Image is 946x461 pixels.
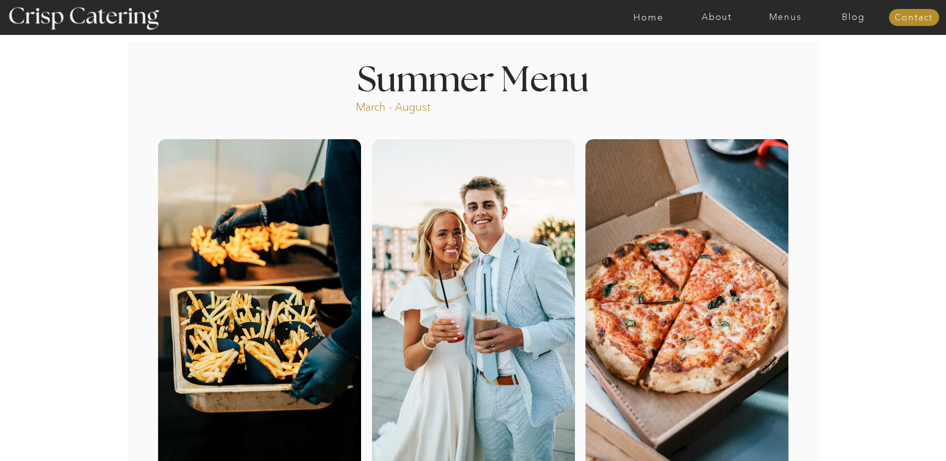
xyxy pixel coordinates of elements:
a: Blog [819,12,888,22]
a: Contact [889,13,939,23]
p: March - August [356,100,493,111]
a: About [683,12,751,22]
h1: Summer Menu [335,63,612,93]
a: Home [614,12,683,22]
a: Menus [751,12,819,22]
